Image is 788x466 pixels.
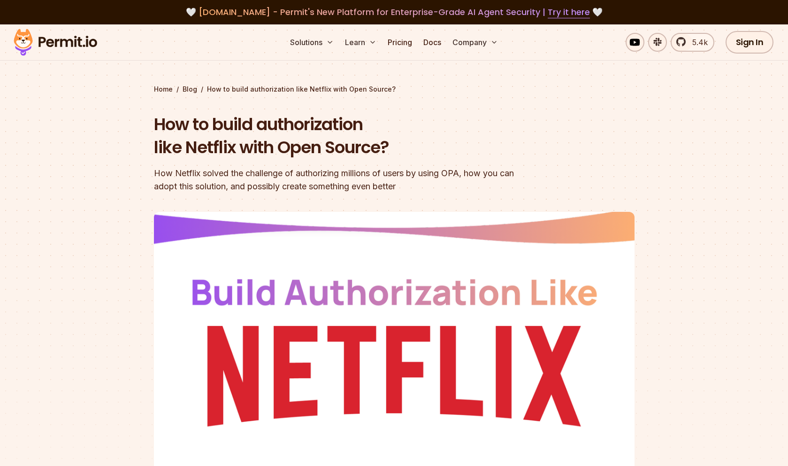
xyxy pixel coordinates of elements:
button: Learn [341,33,380,52]
a: Try it here [548,6,590,18]
button: Solutions [286,33,337,52]
img: Permit logo [9,26,101,58]
h1: How to build authorization like Netflix with Open Source? [154,113,514,159]
a: Docs [420,33,445,52]
button: Company [449,33,502,52]
span: 5.4k [687,37,708,48]
a: Blog [183,85,197,94]
a: 5.4k [671,33,714,52]
div: 🤍 🤍 [23,6,765,19]
div: / / [154,85,635,94]
a: Home [154,85,173,94]
a: Pricing [384,33,416,52]
span: [DOMAIN_NAME] - Permit's New Platform for Enterprise-Grade AI Agent Security | [199,6,590,18]
a: Sign In [726,31,774,54]
div: How Netflix solved the challenge of authorizing millions of users by using OPA, how you can adopt... [154,167,514,193]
